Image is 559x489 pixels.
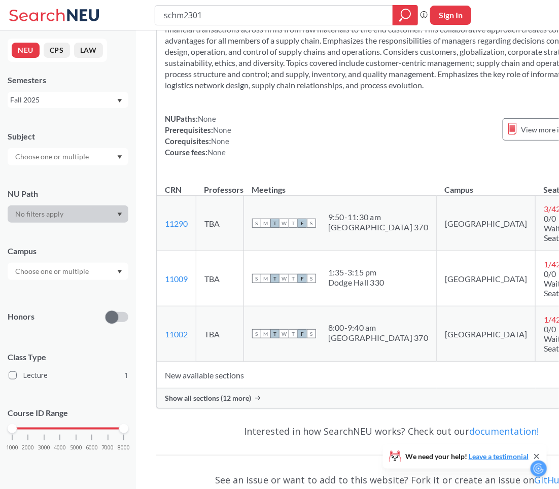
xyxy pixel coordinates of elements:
[8,188,128,199] div: NU Path
[211,136,229,146] span: None
[213,125,231,134] span: None
[196,196,244,251] td: TBA
[437,306,536,362] td: [GEOGRAPHIC_DATA]
[117,270,122,274] svg: Dropdown arrow
[165,184,182,195] div: CRN
[279,329,289,338] span: W
[261,219,270,228] span: M
[38,445,50,450] span: 3000
[8,407,128,419] p: Course ID Range
[307,274,316,283] span: S
[437,174,536,196] th: Campus
[124,370,128,381] span: 1
[8,131,128,142] div: Subject
[165,329,188,339] a: 11002
[117,213,122,217] svg: Dropdown arrow
[165,219,188,228] a: 11290
[10,151,95,163] input: Choose one or multiple
[70,445,82,450] span: 5000
[244,174,437,196] th: Meetings
[270,219,279,228] span: T
[328,277,385,288] div: Dodge Hall 330
[8,352,128,363] span: Class Type
[117,155,122,159] svg: Dropdown arrow
[437,251,536,306] td: [GEOGRAPHIC_DATA]
[469,452,529,461] a: Leave a testimonial
[307,219,316,228] span: S
[289,329,298,338] span: T
[74,43,103,58] button: LAW
[196,174,244,196] th: Professors
[165,394,251,403] span: Show all sections (12 more)
[8,205,128,223] div: Dropdown arrow
[328,323,428,333] div: 8:00 - 9:40 am
[198,114,216,123] span: None
[328,212,428,222] div: 9:50 - 11:30 am
[196,306,244,362] td: TBA
[289,219,298,228] span: T
[8,75,128,86] div: Semesters
[207,148,226,157] span: None
[12,43,40,58] button: NEU
[252,219,261,228] span: S
[252,329,261,338] span: S
[437,196,536,251] td: [GEOGRAPHIC_DATA]
[328,222,428,232] div: [GEOGRAPHIC_DATA] 370
[102,445,114,450] span: 7000
[9,369,128,382] label: Lecture
[470,425,539,437] a: documentation!
[279,219,289,228] span: W
[22,445,34,450] span: 2000
[118,445,130,450] span: 8000
[196,251,244,306] td: TBA
[10,265,95,277] input: Choose one or multiple
[54,445,66,450] span: 4000
[44,43,70,58] button: CPS
[86,445,98,450] span: 6000
[165,113,231,158] div: NUPaths: Prerequisites: Corequisites: Course fees:
[8,148,128,165] div: Dropdown arrow
[6,445,18,450] span: 1000
[10,94,116,106] div: Fall 2025
[430,6,471,25] button: Sign In
[307,329,316,338] span: S
[8,92,128,108] div: Fall 2025Dropdown arrow
[393,5,418,25] div: magnifying glass
[328,333,428,343] div: [GEOGRAPHIC_DATA] 370
[298,329,307,338] span: F
[165,274,188,284] a: 11009
[8,311,34,323] p: Honors
[298,219,307,228] span: F
[270,329,279,338] span: T
[289,274,298,283] span: T
[261,329,270,338] span: M
[252,274,261,283] span: S
[8,246,128,257] div: Campus
[163,7,386,24] input: Class, professor, course number, "phrase"
[270,274,279,283] span: T
[8,263,128,280] div: Dropdown arrow
[261,274,270,283] span: M
[117,99,122,103] svg: Dropdown arrow
[298,274,307,283] span: F
[405,453,529,460] span: We need your help!
[279,274,289,283] span: W
[399,8,411,22] svg: magnifying glass
[328,267,385,277] div: 1:35 - 3:15 pm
